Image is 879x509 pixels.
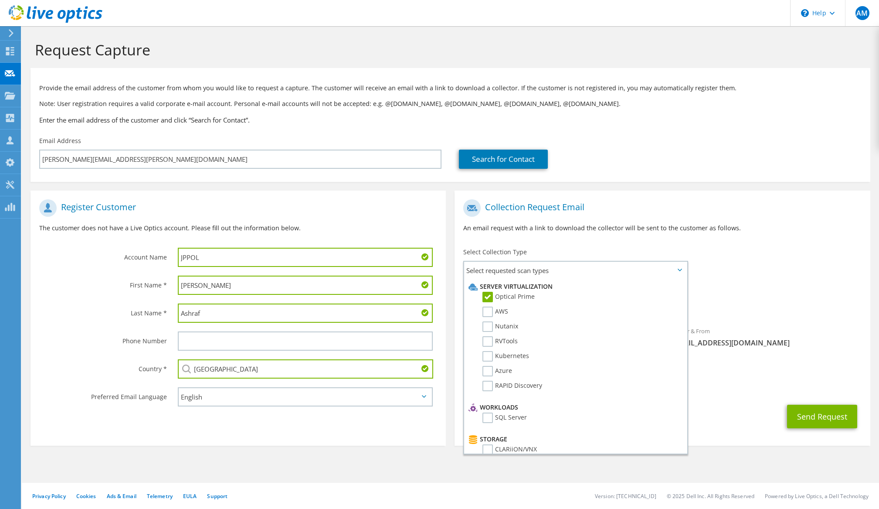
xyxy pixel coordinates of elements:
[482,381,542,391] label: RAPID Discovery
[107,492,136,500] a: Ads & Email
[32,492,66,500] a: Privacy Policy
[464,262,687,279] span: Select requested scan types
[39,137,81,145] label: Email Address
[207,492,227,500] a: Support
[76,492,96,500] a: Cookies
[801,9,809,17] svg: \n
[39,359,167,373] label: Country *
[39,199,433,217] h1: Register Customer
[466,281,682,292] li: Server Virtualization
[455,322,662,362] div: To
[466,434,682,444] li: Storage
[39,276,167,290] label: First Name *
[667,492,754,500] li: © 2025 Dell Inc. All Rights Reserved
[482,351,529,362] label: Kubernetes
[482,366,512,376] label: Azure
[39,304,167,318] label: Last Name *
[39,115,862,125] h3: Enter the email address of the customer and click “Search for Contact”.
[671,338,862,348] span: [EMAIL_ADDRESS][DOMAIN_NAME]
[39,387,167,401] label: Preferred Email Language
[855,6,869,20] span: AM
[463,199,857,217] h1: Collection Request Email
[39,83,862,93] p: Provide the email address of the customer from whom you would like to request a capture. The cust...
[482,292,535,302] label: Optical Prime
[463,248,527,256] label: Select Collection Type
[765,492,869,500] li: Powered by Live Optics, a Dell Technology
[662,322,870,352] div: Sender & From
[482,307,508,317] label: AWS
[482,444,537,455] label: CLARiiON/VNX
[39,331,167,345] label: Phone Number
[466,402,682,413] li: Workloads
[39,99,862,109] p: Note: User registration requires a valid corporate e-mail account. Personal e-mail accounts will ...
[482,321,518,332] label: Nutanix
[455,283,870,318] div: Requested Collections
[463,223,861,233] p: An email request with a link to download the collector will be sent to the customer as follows.
[183,492,197,500] a: EULA
[787,405,857,428] button: Send Request
[35,41,862,59] h1: Request Capture
[459,150,548,169] a: Search for Contact
[39,248,167,262] label: Account Name
[147,492,173,500] a: Telemetry
[482,336,518,347] label: RVTools
[39,223,437,233] p: The customer does not have a Live Optics account. Please fill out the information below.
[482,413,527,423] label: SQL Server
[455,366,870,396] div: CC & Reply To
[595,492,656,500] li: Version: [TECHNICAL_ID]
